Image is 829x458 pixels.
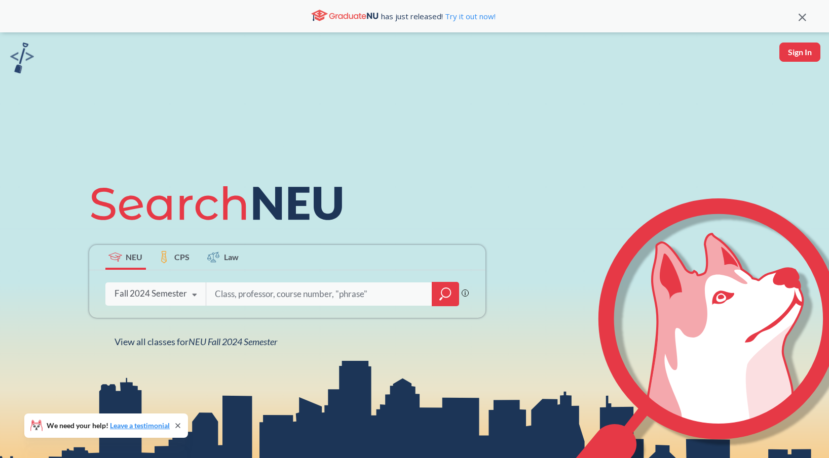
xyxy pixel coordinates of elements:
span: View all classes for [115,336,277,347]
a: Leave a testimonial [110,421,170,430]
input: Class, professor, course number, "phrase" [214,283,425,305]
span: NEU Fall 2024 Semester [189,336,277,347]
span: Law [224,251,239,263]
img: sandbox logo [10,43,34,73]
span: CPS [174,251,190,263]
div: magnifying glass [432,282,459,306]
button: Sign In [779,43,820,62]
span: NEU [126,251,142,263]
a: sandbox logo [10,43,34,76]
div: Fall 2024 Semester [115,288,187,299]
a: Try it out now! [443,11,496,21]
svg: magnifying glass [439,287,451,301]
span: We need your help! [47,422,170,429]
span: has just released! [381,11,496,22]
